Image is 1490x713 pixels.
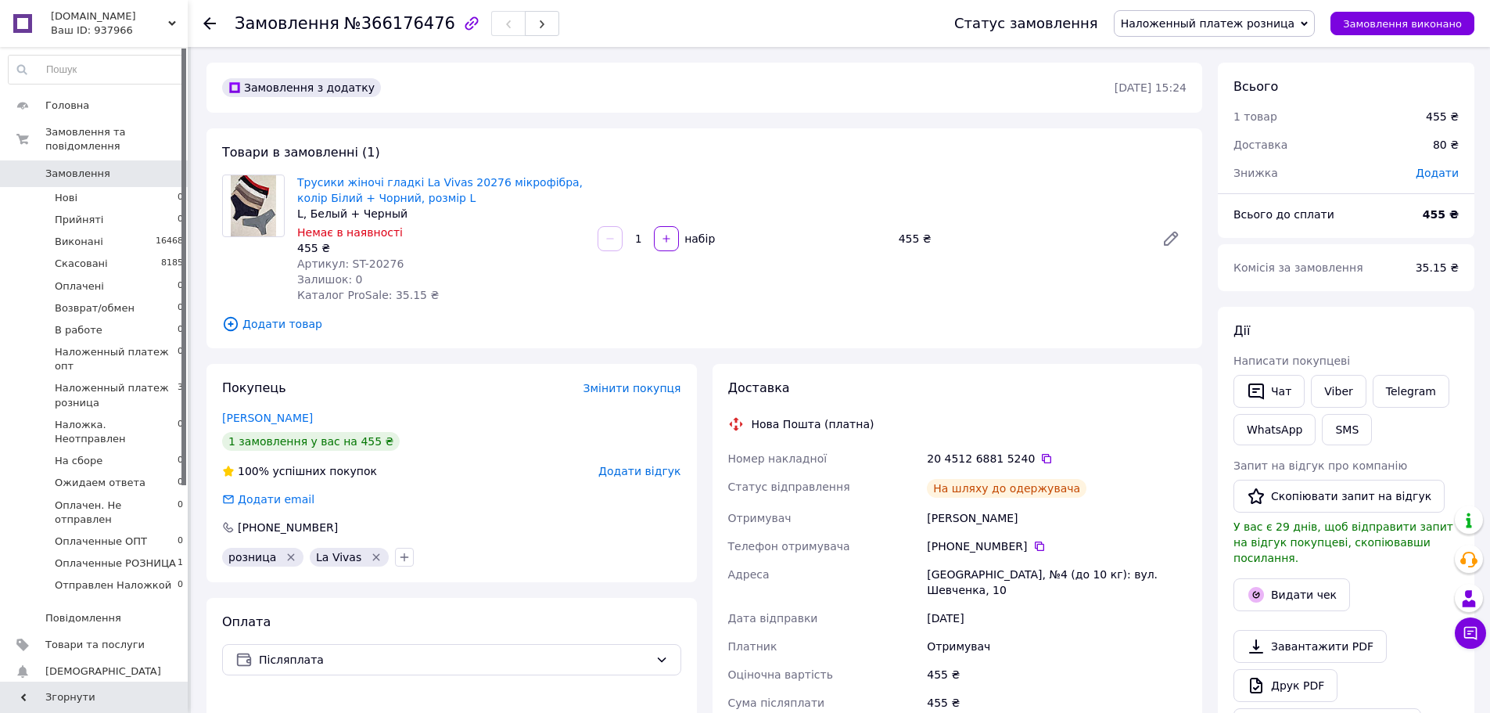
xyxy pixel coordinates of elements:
span: Змінити покупця [583,382,681,394]
span: Доставка [1233,139,1287,151]
span: 35.15 ₴ [1416,261,1459,274]
span: Додати [1416,167,1459,179]
span: Знижка [1233,167,1278,179]
span: Каталог ProSale: 35.15 ₴ [297,289,439,301]
svg: Видалити мітку [285,551,297,564]
a: Трусики жіночі гладкі La Vivas 20276 мікрофібра, колір Білий + Чорний, розмір L [297,176,583,204]
span: 0 [178,279,183,293]
span: Прийняті [55,213,103,227]
span: Нові [55,191,77,205]
a: Завантажити PDF [1233,630,1387,663]
div: Замовлення з додатку [222,78,381,97]
svg: Видалити мітку [370,551,382,564]
div: Додати email [221,492,316,507]
a: WhatsApp [1233,414,1316,445]
div: успішних покупок [222,463,377,479]
div: Повернутися назад [203,16,216,31]
div: Додати email [236,492,316,507]
div: 455 ₴ [1426,109,1459,124]
span: Оціночна вартість [728,668,833,681]
span: Покупець [222,380,286,395]
span: 0 [178,323,183,337]
b: 455 ₴ [1423,208,1459,221]
button: SMS [1322,414,1372,445]
span: Дата відправки [728,612,818,625]
span: 3 [178,381,183,409]
span: La Vivas [316,551,361,564]
div: 1 замовлення у вас на 455 ₴ [222,432,400,451]
div: 455 ₴ [924,661,1190,689]
span: Статус відправлення [728,481,850,493]
span: Запит на відгук про компанію [1233,459,1407,472]
a: Редагувати [1155,223,1187,254]
div: Статус замовлення [954,16,1098,31]
span: Наложенный платеж розница [55,381,178,409]
span: Додати відгук [598,465,680,477]
span: Написати покупцеві [1233,355,1350,367]
span: розница [228,551,276,564]
div: [PERSON_NAME] [924,504,1190,532]
span: Адреса [728,568,770,581]
span: Телефон отримувача [728,540,850,553]
span: Наложка. Неотправлен [55,418,178,446]
div: [GEOGRAPHIC_DATA], №4 (до 10 кг): вул. Шевченка, 10 [924,560,1190,604]
span: 0 [178,345,183,373]
span: [DEMOGRAPHIC_DATA] [45,664,161,679]
span: 0 [178,213,183,227]
span: 1 [178,556,183,571]
span: 0 [178,418,183,446]
span: Ожидаем ответа [55,476,145,490]
span: 0 [178,535,183,549]
span: sez-on.com [51,9,168,23]
a: [PERSON_NAME] [222,412,313,424]
span: Головна [45,99,89,113]
button: Чат з покупцем [1455,618,1486,649]
span: Товари в замовленні (1) [222,145,380,160]
span: В работе [55,323,102,337]
span: Дії [1233,323,1250,338]
time: [DATE] 15:24 [1115,81,1187,94]
input: Пошук [9,56,184,84]
span: Оплата [222,614,271,629]
span: Наложенный платеж опт [55,345,178,373]
span: Скасовані [55,257,108,271]
div: 455 ₴ [297,240,585,256]
span: Замовлення виконано [1343,18,1462,30]
div: На шляху до одержувача [927,479,1086,498]
span: Замовлення [45,167,110,181]
span: Всього до сплати [1233,208,1334,221]
span: Артикул: ST-20276 [297,257,404,270]
span: 0 [178,454,183,468]
span: Наложенный платеж розница [1121,17,1295,30]
span: 0 [178,499,183,527]
span: Післяплата [259,651,649,668]
span: Замовлення [235,14,339,33]
span: 1 товар [1233,110,1277,123]
div: 455 ₴ [892,228,1149,250]
span: 0 [178,578,183,592]
span: Платник [728,640,777,653]
a: Telegram [1373,375,1449,408]
span: Залишок: 0 [297,273,363,286]
div: 80 ₴ [1424,128,1468,162]
span: 0 [178,476,183,490]
span: На сборе [55,454,102,468]
span: Оплаченные ОПТ [55,535,147,549]
span: Оплаченные РОЗНИЦА [55,556,176,571]
span: Немає в наявності [297,226,403,239]
div: [PHONE_NUMBER] [236,520,339,535]
a: Друк PDF [1233,669,1337,702]
span: Доставка [728,380,790,395]
span: Замовлення та повідомлення [45,125,188,153]
span: 0 [178,301,183,315]
img: Трусики жіночі гладкі La Vivas 20276 мікрофібра, колір Білий + Чорний, розмір L [231,175,277,236]
span: Додати товар [222,315,1187,333]
div: L, Белый + Черный [297,206,585,221]
span: №366176476 [344,14,455,33]
span: 0 [178,191,183,205]
button: Чат [1233,375,1305,408]
span: Оплачен. Не отправлен [55,499,178,527]
div: Нова Пошта (платна) [748,416,878,432]
a: Viber [1311,375,1366,408]
span: Виконані [55,235,103,249]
